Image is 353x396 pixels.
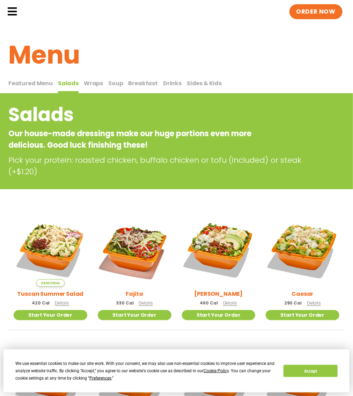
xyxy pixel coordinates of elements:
span: 330 Cal [116,300,133,306]
span: 420 Cal [32,300,50,306]
a: Start Your Order [182,310,256,320]
h2: Fajita [126,289,143,298]
img: Product photo for Caesar Salad [266,213,339,287]
h1: Menu [8,36,345,74]
span: Details [223,300,237,306]
a: ORDER NOW [289,4,343,20]
span: Cookie Policy [204,368,229,373]
h2: Tuscan Summer Salad [17,289,83,298]
span: Preferences [89,376,111,381]
span: Seasonal [36,279,65,287]
span: Wraps [84,79,103,87]
span: 460 Cal [200,300,218,306]
div: Cookie Consent Prompt [3,350,350,393]
span: Sides & Kids [187,79,222,87]
div: Tabbed content [8,76,345,94]
img: Product photo for Cobb Salad [182,213,256,287]
a: Start Your Order [14,310,87,320]
span: Drinks [163,79,182,87]
h2: Caesar [292,289,314,298]
span: 290 Cal [284,300,302,306]
span: Details [307,300,321,306]
span: Featured Menu [8,79,53,87]
span: Details [139,300,153,306]
div: We use essential cookies to make our site work. With your consent, we may also use non-essential ... [15,360,275,382]
button: Accept [284,365,337,377]
span: Details [55,300,69,306]
h2: [PERSON_NAME] [194,289,243,298]
img: Product photo for Fajita Salad [98,213,171,287]
a: Start Your Order [98,310,171,320]
img: Header logo [24,5,129,19]
img: Product photo for Tuscan Summer Salad [14,213,87,287]
span: Salads [58,79,79,87]
span: ORDER NOW [296,8,336,16]
a: Start Your Order [266,310,339,320]
span: Soup [108,79,123,87]
p: Our house-made dressings make our huge portions even more delicious. Good luck finishing these! [8,128,288,151]
h2: Salads [8,101,288,129]
p: Pick your protein: roasted chicken, buffalo chicken or tofu (included) or steak (+$1.20) [8,154,319,177]
span: Breakfast [128,79,158,87]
